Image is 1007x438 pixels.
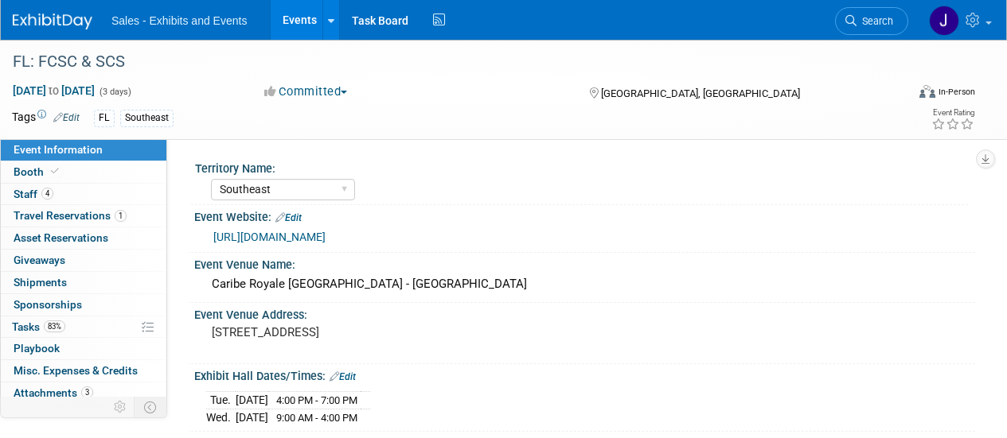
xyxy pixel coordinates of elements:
[14,254,65,266] span: Giveaways
[212,325,502,339] pre: [STREET_ADDRESS]
[236,409,268,425] td: [DATE]
[7,48,893,76] div: FL: FCSC & SCS
[53,112,80,123] a: Edit
[14,188,53,200] span: Staff
[1,294,166,316] a: Sponsorships
[14,165,62,178] span: Booth
[213,231,326,243] a: [URL][DOMAIN_NAME]
[1,316,166,338] a: Tasks83%
[194,205,975,226] div: Event Website:
[275,212,302,223] a: Edit
[14,276,67,289] span: Shipments
[120,110,174,126] div: Southeast
[236,391,268,409] td: [DATE]
[135,397,167,417] td: Toggle Event Tabs
[14,209,127,222] span: Travel Reservations
[12,109,80,127] td: Tags
[51,167,59,176] i: Booth reservation complete
[1,227,166,249] a: Asset Reservations
[81,386,93,398] span: 3
[330,371,356,382] a: Edit
[14,231,108,244] span: Asset Reservations
[1,250,166,271] a: Giveaways
[834,83,975,107] div: Event Format
[14,364,138,377] span: Misc. Expenses & Credits
[1,360,166,382] a: Misc. Expenses & Credits
[14,386,93,399] span: Attachments
[1,382,166,404] a: Attachments3
[195,157,968,176] div: Territory Name:
[919,85,935,98] img: Format-Inperson.png
[857,15,893,27] span: Search
[1,338,166,359] a: Playbook
[41,188,53,200] span: 4
[94,110,115,126] div: FL
[111,14,247,27] span: Sales - Exhibits and Events
[98,87,131,97] span: (3 days)
[12,320,65,333] span: Tasks
[12,83,96,98] span: [DATE] [DATE]
[835,7,908,35] a: Search
[194,253,975,273] div: Event Venue Name:
[931,109,974,117] div: Event Rating
[14,298,82,311] span: Sponsorships
[1,161,166,183] a: Booth
[14,342,60,355] span: Playbook
[13,14,92,29] img: ExhibitDay
[1,205,166,227] a: Travel Reservations1
[259,83,353,100] button: Committed
[14,143,103,156] span: Event Information
[206,409,236,425] td: Wed.
[938,86,975,98] div: In-Person
[206,391,236,409] td: Tue.
[929,6,959,36] img: Jen Bishop
[194,303,975,323] div: Event Venue Address:
[107,397,135,417] td: Personalize Event Tab Strip
[44,320,65,332] span: 83%
[276,394,357,406] span: 4:00 PM - 7:00 PM
[276,412,357,424] span: 9:00 AM - 4:00 PM
[1,139,166,161] a: Event Information
[1,184,166,205] a: Staff4
[46,84,61,97] span: to
[115,210,127,222] span: 1
[194,364,975,385] div: Exhibit Hall Dates/Times:
[1,272,166,293] a: Shipments
[601,87,800,99] span: [GEOGRAPHIC_DATA], [GEOGRAPHIC_DATA]
[206,272,963,297] div: Caribe Royale [GEOGRAPHIC_DATA] - [GEOGRAPHIC_DATA]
